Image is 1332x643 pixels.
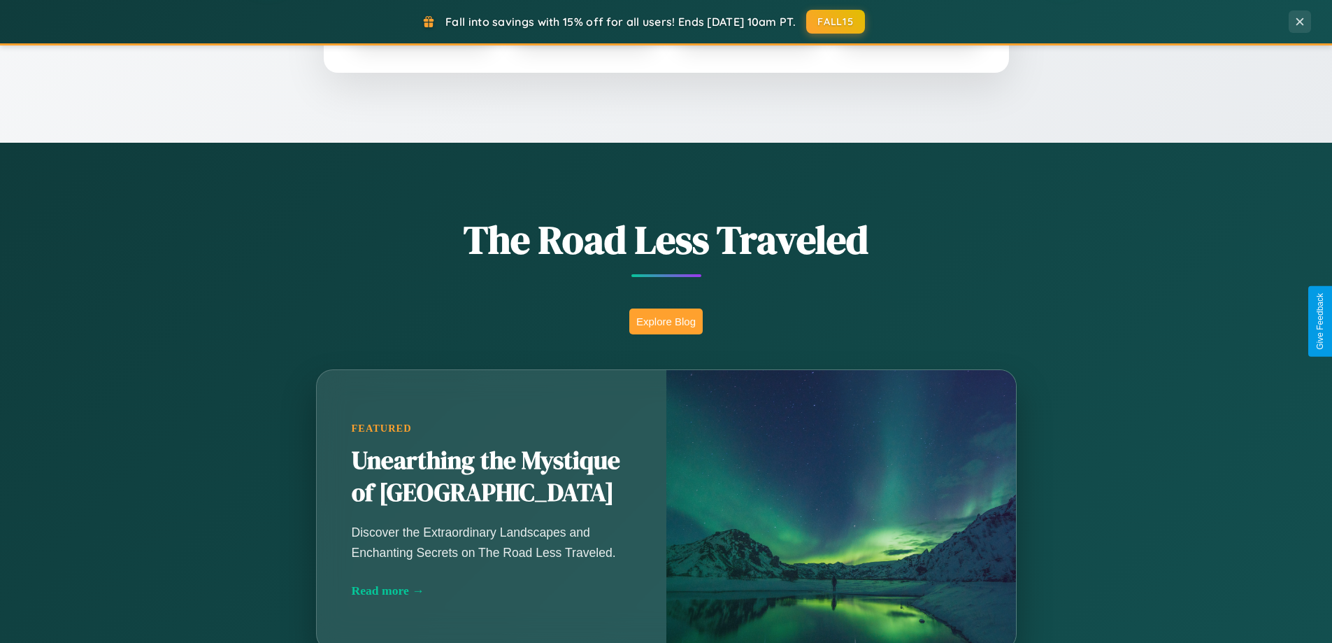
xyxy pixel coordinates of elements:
span: Fall into savings with 15% off for all users! Ends [DATE] 10am PT. [445,15,796,29]
div: Featured [352,423,631,434]
h2: Unearthing the Mystique of [GEOGRAPHIC_DATA] [352,445,631,509]
h1: The Road Less Traveled [247,213,1086,267]
div: Read more → [352,584,631,598]
p: Discover the Extraordinary Landscapes and Enchanting Secrets on The Road Less Traveled. [352,523,631,562]
div: Give Feedback [1315,293,1325,350]
button: Explore Blog [629,309,703,334]
button: FALL15 [806,10,865,34]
